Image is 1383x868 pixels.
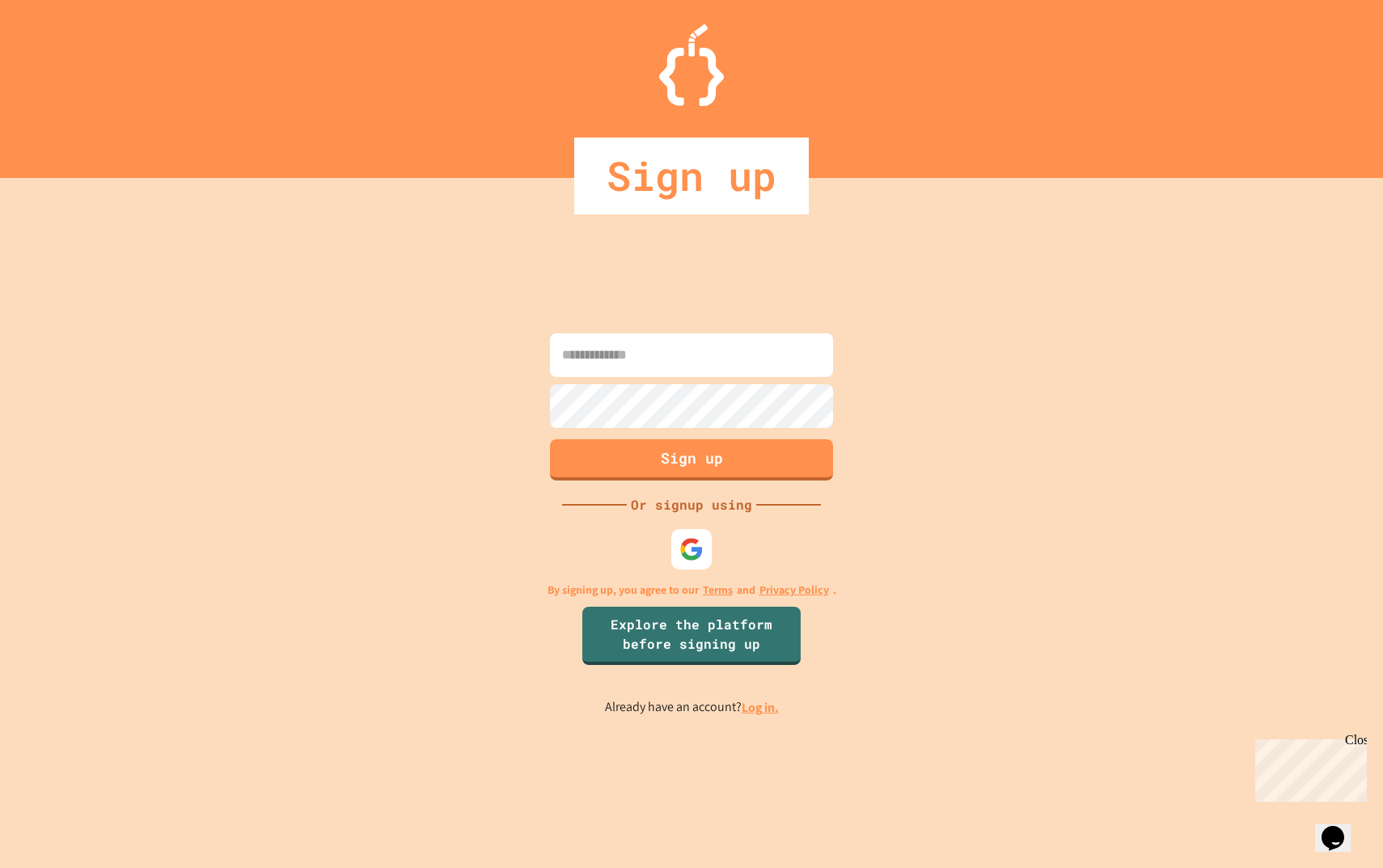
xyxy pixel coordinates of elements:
iframe: chat widget [1249,733,1367,802]
button: Sign up [550,439,833,481]
a: Explore the platform before signing up [582,607,801,665]
div: Chat with us now!Close [6,6,112,103]
img: Logo.svg [659,24,724,106]
iframe: chat widget [1315,803,1367,852]
p: Already have an account? [605,697,779,718]
div: Or signup using [627,495,756,514]
div: Sign up [574,138,809,214]
a: Terms [703,582,733,599]
img: google-icon.svg [679,537,704,561]
a: Log in. [742,699,779,716]
a: Privacy Policy [759,582,829,599]
p: By signing up, you agree to our and . [548,582,836,599]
